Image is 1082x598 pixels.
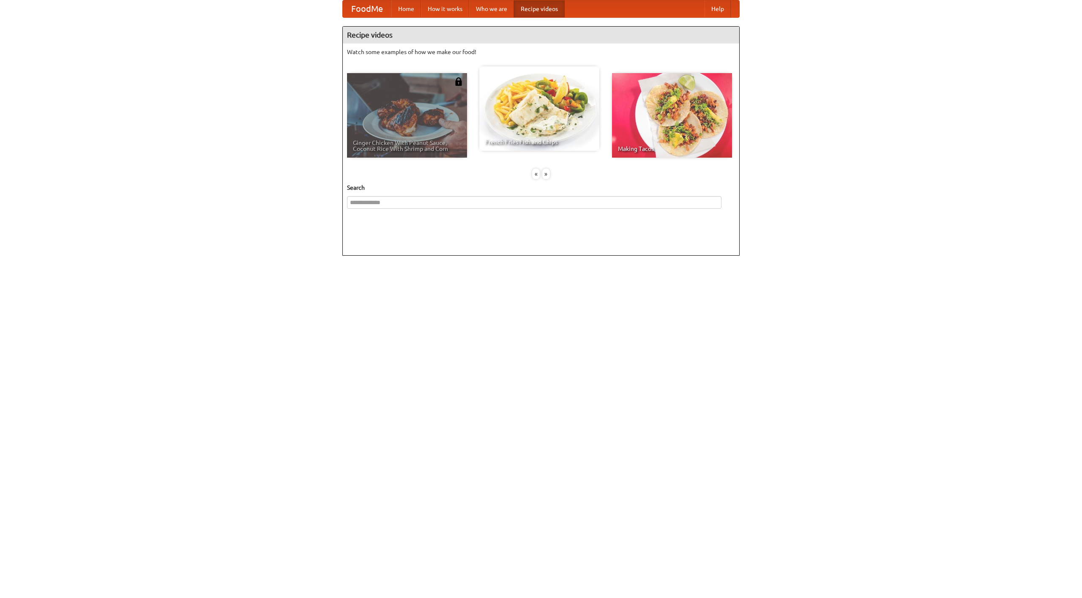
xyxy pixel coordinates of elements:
a: How it works [421,0,469,17]
a: Home [391,0,421,17]
span: French Fries Fish and Chips [485,139,593,145]
a: Who we are [469,0,514,17]
a: Making Tacos [612,73,732,158]
h4: Recipe videos [343,27,739,44]
h5: Search [347,183,735,192]
div: « [532,169,540,179]
a: Help [705,0,731,17]
p: Watch some examples of how we make our food! [347,48,735,56]
a: FoodMe [343,0,391,17]
a: Recipe videos [514,0,565,17]
a: French Fries Fish and Chips [479,66,599,151]
div: » [542,169,550,179]
img: 483408.png [454,77,463,86]
span: Making Tacos [618,146,726,152]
